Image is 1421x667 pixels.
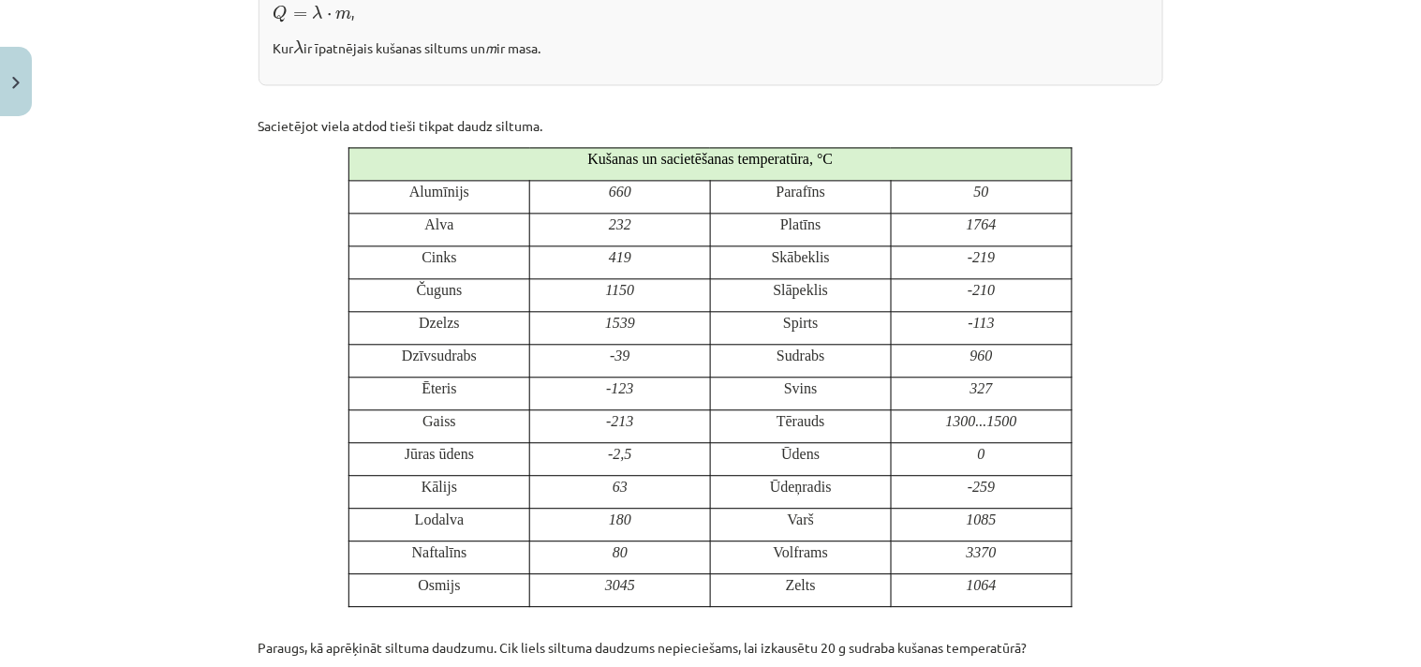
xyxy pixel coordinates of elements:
: 3045 [605,577,635,593]
: - [969,315,973,331]
p: Paraugs, kā aprēķināt siltuma daudzumu. Cik liels siltuma daudzums nepieciešams, lai izkausētu 20... [259,638,1163,658]
span: Slāpeklis [774,282,829,298]
: 1764 [967,216,997,232]
span: Parafīns [777,184,825,200]
span: Ūdens [781,446,820,462]
span: Sudrabs [777,348,825,363]
: - [606,380,611,396]
: 113 [973,315,995,331]
span: Skābeklis [772,249,830,265]
: 213 [612,413,634,429]
: - [608,446,613,462]
p: Sacietējot viela atdod tieši tikpat daudz siltuma. [259,116,1163,136]
span: ⋅ [327,13,332,19]
em: m [486,39,497,56]
: - [968,282,972,298]
: 419 [609,249,631,265]
span: Cinks [422,249,456,265]
span: Osmijs [418,577,460,593]
: 1085 [967,511,997,527]
: 3370 [967,544,997,560]
span: Jūras ūdens [405,446,474,462]
span: Varš [788,511,814,527]
: 180 [609,511,631,527]
: 63 [613,479,628,495]
span: Kālijs [422,479,457,495]
span: Volframs [774,544,828,560]
: 1300...1500 [946,413,1017,429]
span: = [293,11,307,19]
span: Alva [425,216,454,232]
: 39 [615,348,630,363]
: 219 [973,249,996,265]
span: Q [274,6,289,22]
: 0 [978,446,985,462]
: 80 [613,544,628,560]
span: Dzīvsudrabs [402,348,477,363]
span: Alumīnijs [409,184,469,200]
span: Ēteris [422,380,456,396]
span: λ [312,6,322,20]
span: Ūdeņradis [770,479,832,495]
: 1539 [605,315,635,331]
span: Zelts [786,577,816,593]
span: λ [294,40,304,54]
span: Čuguns [417,282,463,298]
: 1150 [606,282,635,298]
img: icon-close-lesson-0947bae3869378f0d4975bcd49f059093ad1ed9edebbc8119c70593378902aed.svg [12,77,20,89]
: 660 [609,184,631,200]
span: Platīns [780,216,822,232]
: - [610,348,614,363]
: 210 [973,282,996,298]
span: Lodalva [415,511,464,527]
: - [968,479,972,495]
: 232 [609,216,631,232]
: - [606,413,611,429]
: 1064 [967,577,997,593]
span: Naftalīns [412,544,467,560]
: 259 [973,479,996,495]
: 960 [970,348,993,363]
span: Gaiss [422,413,456,429]
span: Svins [784,380,818,396]
: 2,5 [614,446,632,462]
span: Tērauds [777,413,825,429]
: 50 [974,184,989,200]
span: Dzelzs [419,315,460,331]
: 327 [970,380,993,396]
: - [968,249,972,265]
span: m [335,10,351,20]
p: Kur ir īpatnējais kušanas siltums un ir masa. [274,35,1148,58]
: 123 [612,380,634,396]
span: Kušanas un sacietēšanas temperatūra, °C [588,151,834,167]
span: Spirts [783,315,818,331]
